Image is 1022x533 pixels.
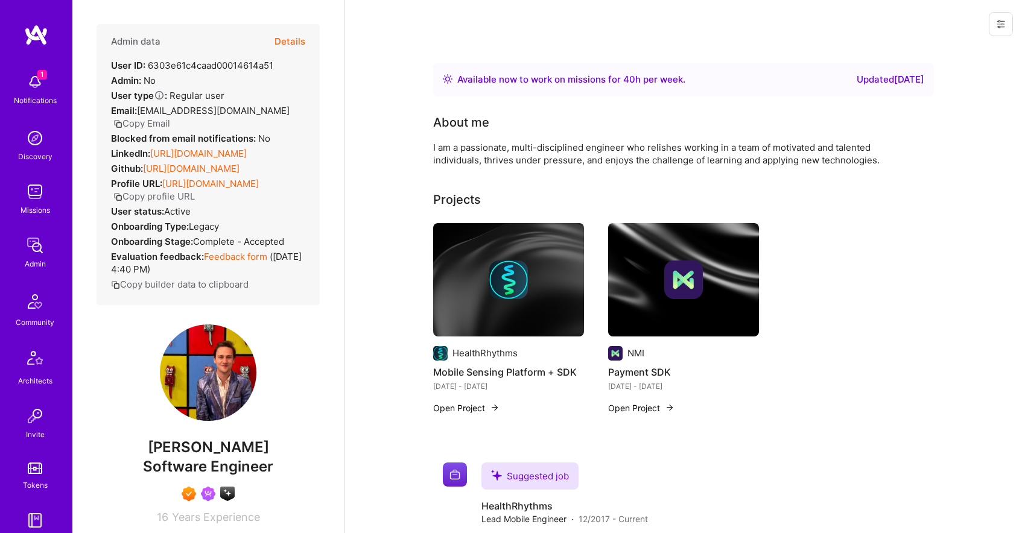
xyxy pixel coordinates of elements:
img: Invite [23,404,47,428]
i: icon SuggestedTeams [491,470,502,481]
img: arrow-right [490,403,500,412]
strong: Profile URL: [111,178,162,189]
img: guide book [23,508,47,532]
a: Feedback form [204,251,267,262]
img: A.I. guild [220,487,235,501]
div: 6303e61c4caad00014614a51 [111,59,273,72]
div: ( [DATE] 4:40 PM ) [111,250,305,276]
strong: Blocked from email notifications: [111,133,258,144]
img: Exceptional A.Teamer [182,487,196,501]
img: bell [23,70,47,94]
img: Company logo [664,260,703,299]
span: Lead Mobile Engineer [481,512,567,525]
a: [URL][DOMAIN_NAME] [143,163,240,174]
strong: Onboarding Type: [111,221,189,232]
button: Copy Email [113,117,170,130]
strong: User status: [111,206,164,217]
img: Architects [21,345,49,374]
span: [EMAIL_ADDRESS][DOMAIN_NAME] [137,105,290,116]
span: · [571,512,574,525]
div: Invite [26,428,45,441]
div: Projects [433,191,481,209]
span: Years Experience [172,511,260,523]
div: Discovery [18,150,52,163]
button: Details [275,24,305,59]
div: Tokens [23,479,48,491]
div: Notifications [14,94,57,107]
i: icon Copy [113,192,122,201]
strong: Evaluation feedback: [111,251,204,262]
img: Company logo [443,462,467,487]
h4: Admin data [111,36,160,47]
div: No [111,74,156,87]
div: Community [16,316,54,329]
span: Complete - Accepted [193,236,284,247]
a: [URL][DOMAIN_NAME] [162,178,259,189]
span: Active [164,206,191,217]
div: Regular user [111,89,224,102]
strong: User ID: [111,60,145,71]
img: Been on Mission [201,487,215,501]
img: cover [433,223,584,336]
div: Updated [DATE] [857,72,924,87]
i: Help [154,90,165,101]
img: Company logo [608,346,623,361]
span: Software Engineer [143,458,273,475]
div: HealthRhythms [452,347,518,359]
i: icon Copy [111,280,120,289]
span: 1 [37,70,47,80]
button: Open Project [608,402,674,414]
div: Missions [21,204,50,216]
img: cover [608,223,759,336]
a: [URL][DOMAIN_NAME] [150,148,247,159]
div: Suggested job [481,462,579,490]
div: About me [433,113,489,131]
span: legacy [189,221,219,232]
strong: Admin: [111,75,141,86]
img: Company logo [489,260,528,299]
i: icon Copy [113,119,122,128]
div: NMI [627,347,644,359]
h4: HealthRhythms [481,499,648,512]
img: arrow-right [665,403,674,412]
img: teamwork [23,180,47,204]
img: logo [24,24,48,46]
span: 12/2017 - Current [579,512,648,525]
strong: Github: [111,163,143,174]
div: No [111,132,270,145]
div: Admin [25,257,46,270]
strong: LinkedIn: [111,148,150,159]
img: discovery [23,126,47,150]
button: Copy builder data to clipboard [111,278,249,291]
img: admin teamwork [23,233,47,257]
div: I am a passionate, multi-disciplined engineer who relishes working in a team of motivated and tal... [433,141,916,166]
strong: Email: [111,105,137,116]
span: 40 [623,74,635,85]
div: Architects [18,374,52,387]
div: [DATE] - [DATE] [608,380,759,393]
div: Available now to work on missions for h per week . [457,72,685,87]
div: [DATE] - [DATE] [433,380,584,393]
h4: Payment SDK [608,364,759,380]
button: Open Project [433,402,500,414]
img: User Avatar [160,324,256,421]
img: Availability [443,74,452,84]
h4: Mobile Sensing Platform + SDK [433,364,584,380]
span: 16 [157,511,168,523]
span: [PERSON_NAME] [97,438,320,456]
img: Company logo [433,346,448,361]
strong: Onboarding Stage: [111,236,193,247]
button: Copy profile URL [113,190,195,203]
img: Community [21,287,49,316]
strong: User type : [111,90,167,101]
img: tokens [28,462,42,474]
